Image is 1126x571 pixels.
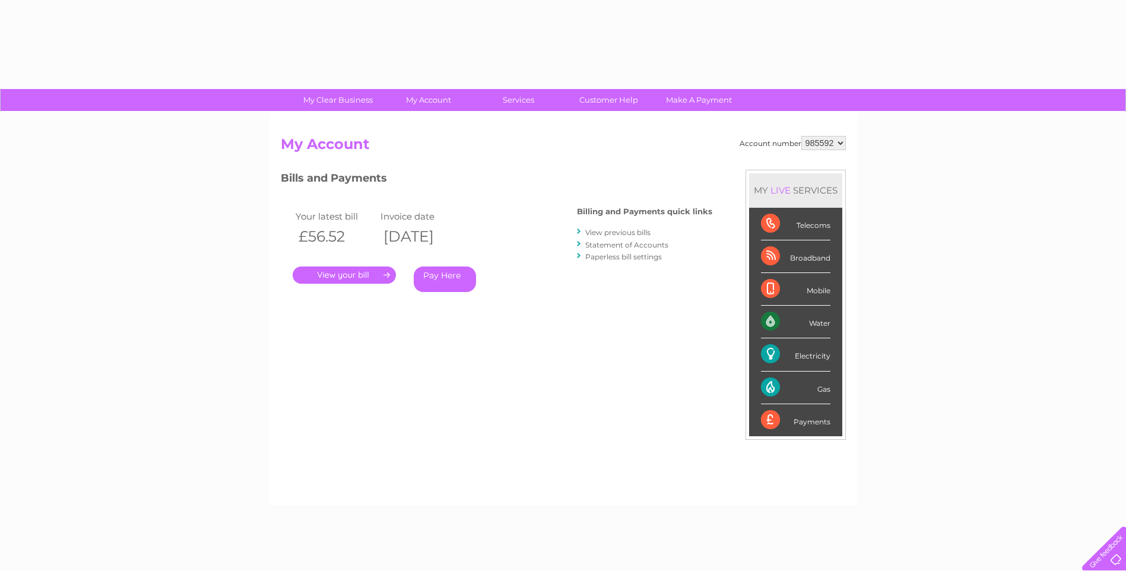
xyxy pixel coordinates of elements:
[749,173,842,207] div: MY SERVICES
[585,240,668,249] a: Statement of Accounts
[585,228,651,237] a: View previous bills
[289,89,387,111] a: My Clear Business
[650,89,748,111] a: Make A Payment
[761,240,830,273] div: Broadband
[761,208,830,240] div: Telecoms
[768,185,793,196] div: LIVE
[293,208,378,224] td: Your latest bill
[414,267,476,292] a: Pay Here
[281,170,712,191] h3: Bills and Payments
[378,224,463,249] th: [DATE]
[293,267,396,284] a: .
[585,252,662,261] a: Paperless bill settings
[740,136,846,150] div: Account number
[761,372,830,404] div: Gas
[761,306,830,338] div: Water
[577,207,712,216] h4: Billing and Payments quick links
[761,273,830,306] div: Mobile
[761,404,830,436] div: Payments
[761,338,830,371] div: Electricity
[470,89,567,111] a: Services
[379,89,477,111] a: My Account
[281,136,846,158] h2: My Account
[293,224,378,249] th: £56.52
[560,89,658,111] a: Customer Help
[378,208,463,224] td: Invoice date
